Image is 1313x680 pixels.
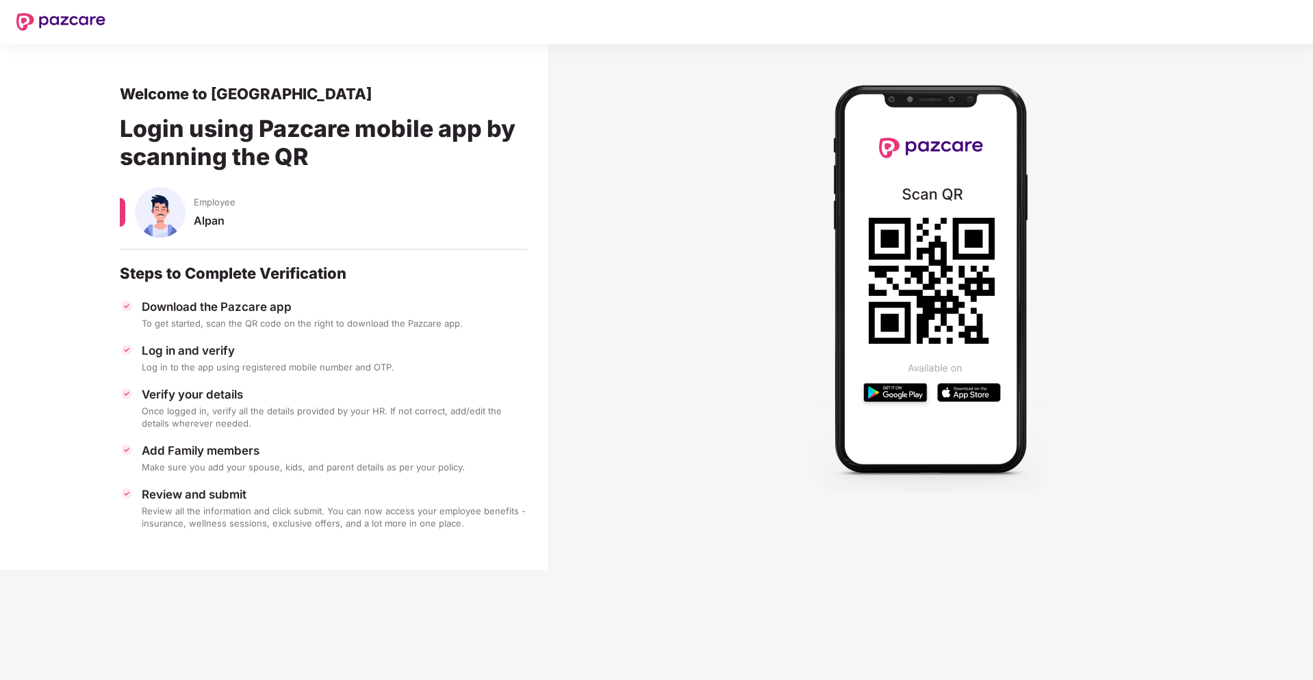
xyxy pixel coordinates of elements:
div: Log in and verify [142,343,527,358]
img: svg+xml;base64,PHN2ZyBpZD0iVGljay0zMngzMiIgeG1sbnM9Imh0dHA6Ly93d3cudzMub3JnLzIwMDAvc3ZnIiB3aWR0aD... [120,387,133,401]
div: Steps to Complete Verification [120,264,527,283]
div: To get started, scan the QR code on the right to download the Pazcare app. [142,317,527,329]
div: Review and submit [142,487,527,502]
div: Add Family members [142,443,527,458]
div: Make sure you add your spouse, kids, and parent details as per your policy. [142,461,527,473]
img: svg+xml;base64,PHN2ZyBpZD0iVGljay0zMngzMiIgeG1sbnM9Imh0dHA6Ly93d3cudzMub3JnLzIwMDAvc3ZnIiB3aWR0aD... [120,299,133,313]
div: Log in to the app using registered mobile number and OTP. [142,361,527,373]
div: Welcome to [GEOGRAPHIC_DATA] [120,84,527,103]
div: Once logged in, verify all the details provided by your HR. If not correct, add/edit the details ... [142,405,527,429]
img: svg+xml;base64,PHN2ZyBpZD0iVGljay0zMngzMiIgeG1sbnM9Imh0dHA6Ly93d3cudzMub3JnLzIwMDAvc3ZnIiB3aWR0aD... [120,487,133,501]
img: New Pazcare Logo [16,13,105,31]
div: Download the Pazcare app [142,299,527,314]
img: svg+xml;base64,PHN2ZyBpZD0iVGljay0zMngzMiIgeG1sbnM9Imh0dHA6Ly93d3cudzMub3JnLzIwMDAvc3ZnIiB3aWR0aD... [120,443,133,457]
img: Mobile [814,67,1047,492]
img: svg+xml;base64,PHN2ZyBpZD0iU3BvdXNlX01hbGUiIHhtbG5zPSJodHRwOi8vd3d3LnczLm9yZy8yMDAwL3N2ZyIgeG1sbn... [135,187,186,238]
div: Login using Pazcare mobile app by scanning the QR [120,103,527,187]
img: svg+xml;base64,PHN2ZyBpZD0iVGljay0zMngzMiIgeG1sbnM9Imh0dHA6Ly93d3cudzMub3JnLzIwMDAvc3ZnIiB3aWR0aD... [120,343,133,357]
div: Alpan [194,214,527,240]
div: Review all the information and click submit. You can now access your employee benefits - insuranc... [142,505,527,529]
div: Verify your details [142,387,527,402]
span: Employee [194,196,235,208]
